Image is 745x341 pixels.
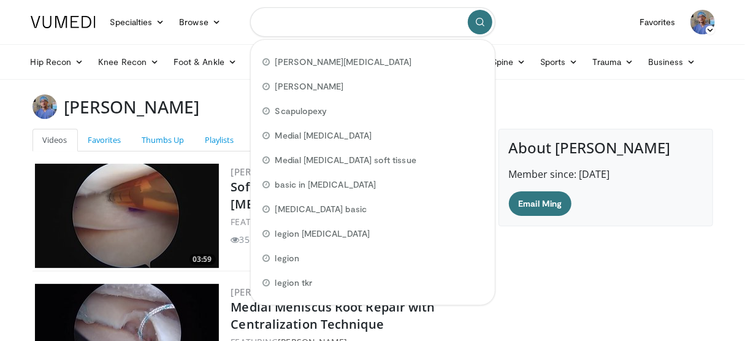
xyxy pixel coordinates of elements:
[231,166,307,178] a: [PERSON_NAME]
[484,50,533,74] a: Spine
[231,286,307,298] a: [PERSON_NAME]
[195,129,245,151] a: Playlists
[231,215,478,228] div: FEATURING
[275,80,344,93] span: [PERSON_NAME]
[35,164,219,268] img: 2707baef-ed28-494e-b200-3f97aa5b8346.300x170_q85_crop-smart_upscale.jpg
[275,129,372,142] span: Medial [MEDICAL_DATA]
[245,129,306,151] a: Comments
[231,299,435,332] a: Medial Meniscus Root Repair with Centralization Technique
[275,252,299,264] span: legion
[275,56,412,68] span: [PERSON_NAME][MEDICAL_DATA]
[641,50,703,74] a: Business
[35,164,219,268] a: 03:59
[32,129,78,151] a: Videos
[275,277,313,289] span: legion tkr
[32,94,57,119] img: Avatar
[275,105,327,117] span: Scapulopexy
[23,50,91,74] a: Hip Recon
[244,50,323,74] a: Hand & Wrist
[189,254,216,265] span: 03:59
[166,50,244,74] a: Foot & Ankle
[275,228,370,240] span: legion [MEDICAL_DATA]
[31,16,96,28] img: VuMedi Logo
[275,154,416,166] span: Medial [MEDICAL_DATA] soft tissue
[586,50,641,74] a: Trauma
[78,129,132,151] a: Favorites
[533,50,586,74] a: Sports
[509,139,703,157] h4: About [PERSON_NAME]
[91,50,166,74] a: Knee Recon
[64,94,200,119] h3: [PERSON_NAME]
[275,178,376,191] span: basic in [MEDICAL_DATA]
[250,7,495,37] input: Search topics, interventions
[132,129,195,151] a: Thumbs Up
[275,203,367,215] span: [MEDICAL_DATA] basic
[509,191,572,216] a: Email Ming
[231,233,275,246] li: 35 views
[690,10,715,34] img: Avatar
[632,10,683,34] a: Favorites
[509,167,703,182] p: Member since: [DATE]
[231,178,467,212] a: Soft Tissue [MEDICAL_DATA] [MEDICAL_DATA] Transplant Technique
[172,10,228,34] a: Browse
[103,10,172,34] a: Specialties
